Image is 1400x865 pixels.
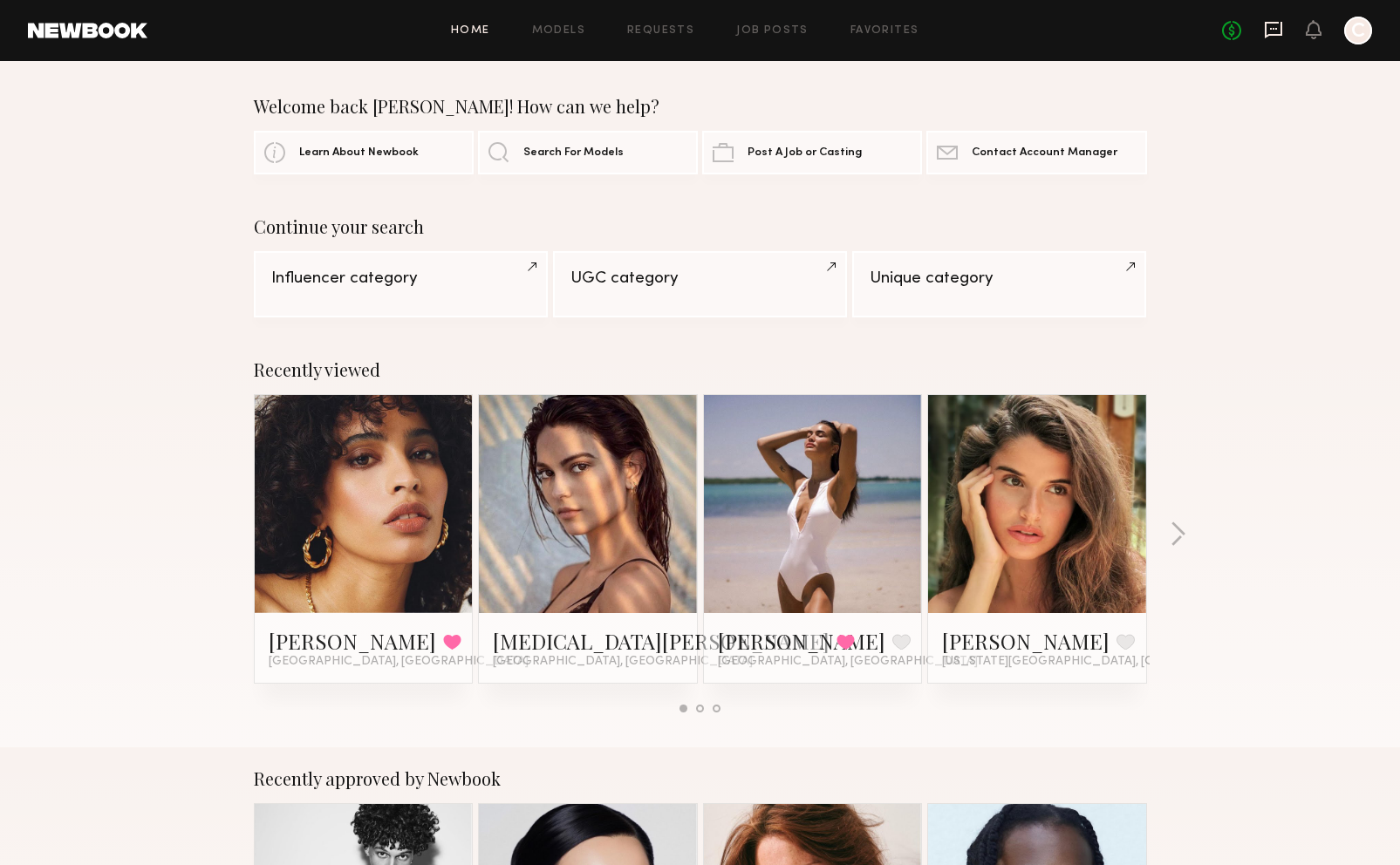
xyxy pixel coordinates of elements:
div: Recently approved by Newbook [254,768,1147,789]
span: Search For Models [523,147,624,159]
div: UGC category [570,270,830,287]
span: [US_STATE][GEOGRAPHIC_DATA], [GEOGRAPHIC_DATA] [942,655,1268,669]
a: Unique category [852,251,1146,317]
a: UGC category [553,251,847,317]
a: Influencer category [254,251,548,317]
div: Influencer category [271,270,530,287]
a: [PERSON_NAME] [718,627,885,655]
a: Learn About Newbook [254,131,474,174]
a: Job Posts [736,25,809,37]
span: Learn About Newbook [299,147,419,159]
span: [GEOGRAPHIC_DATA], [GEOGRAPHIC_DATA] [493,655,753,669]
span: [GEOGRAPHIC_DATA], [GEOGRAPHIC_DATA] [269,655,529,669]
a: C [1344,17,1372,44]
a: Search For Models [478,131,698,174]
a: Models [532,25,585,37]
a: Contact Account Manager [926,131,1146,174]
a: Requests [627,25,694,37]
a: Post A Job or Casting [702,131,922,174]
a: [PERSON_NAME] [942,627,1110,655]
span: [GEOGRAPHIC_DATA], [GEOGRAPHIC_DATA] [718,655,978,669]
a: Favorites [850,25,919,37]
div: Continue your search [254,216,1147,237]
div: Recently viewed [254,359,1147,380]
span: Post A Job or Casting [748,147,862,159]
span: Contact Account Manager [972,147,1117,159]
a: [PERSON_NAME] [269,627,436,655]
a: [MEDICAL_DATA][PERSON_NAME] [493,627,830,655]
div: Unique category [870,270,1129,287]
a: Home [451,25,490,37]
div: Welcome back [PERSON_NAME]! How can we help? [254,96,1147,117]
